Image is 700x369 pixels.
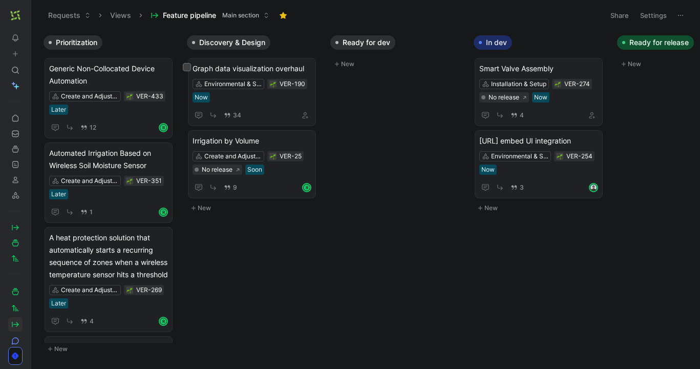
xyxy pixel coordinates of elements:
[126,93,133,100] button: 🌱
[491,79,546,89] div: Installation & Setup
[51,189,66,199] div: Later
[126,178,133,184] img: 🌱
[247,165,262,175] div: Soon
[343,37,390,48] span: Ready for dev
[187,35,270,50] button: Discovery & Design
[475,58,603,126] a: Smart Valve AssemblyInstallation & SetupNow4
[534,92,547,102] div: Now
[199,37,265,48] span: Discovery & Design
[105,8,136,23] button: Views
[188,130,316,198] a: Irrigation by VolumeCreate and Adjust Irrigation SchedulesSoon9R
[90,318,94,324] span: 4
[126,177,133,184] button: 🌱
[486,37,507,48] span: In dev
[193,135,311,147] span: Irrigation by Volume
[163,10,216,20] span: Feature pipeline
[475,130,603,198] a: [URL] embed UI integrationEnvironmental & Soil Moisture DataNow3avatar
[126,288,133,294] img: 🌱
[280,79,305,89] div: VER-190
[222,110,243,121] button: 34
[554,80,561,88] button: 🌱
[188,58,316,126] a: Graph data visualization overhaulEnvironmental & Soil Moisture DataNow34
[136,285,162,295] div: VER-269
[470,31,613,219] div: In devNew
[49,147,168,172] span: Automated Irrigation Based on Wireless Soil Moisture Sensor
[269,153,277,160] button: 🌱
[280,151,302,161] div: VER-25
[193,63,311,75] span: Graph data visualization overhaul
[474,35,512,50] button: In dev
[49,341,168,353] span: Post-installation device check
[195,92,208,102] div: Now
[556,153,563,160] button: 🌱
[564,79,590,89] div: VER-274
[78,316,96,327] button: 4
[326,31,470,75] div: Ready for devNew
[160,318,167,325] div: R
[270,154,276,160] img: 🌱
[479,63,598,75] span: Smart Valve Assembly
[126,286,133,294] button: 🌱
[183,31,326,219] div: Discovery & DesignNew
[49,63,168,87] span: Generic Non-Collocated Device Automation
[222,182,239,193] button: 9
[10,10,20,20] img: Verdi
[629,37,689,48] span: Ready for release
[479,135,598,147] span: [URL] embed UI integration
[222,10,259,20] span: Main section
[508,110,526,121] button: 4
[233,184,237,191] span: 9
[555,81,561,88] img: 🌱
[90,209,93,215] span: 1
[160,124,167,131] div: R
[49,232,168,281] span: A heat protection solution that automatically starts a recurring sequence of zones when a wireles...
[8,8,23,23] button: Verdi
[44,8,95,23] button: Requests
[136,91,163,101] div: VER-433
[187,202,322,214] button: New
[126,94,133,100] img: 🌱
[270,81,276,88] img: 🌱
[204,79,262,89] div: Environmental & Soil Moisture Data
[204,151,262,161] div: Create and Adjust Irrigation Schedules
[136,176,162,186] div: VER-351
[78,207,95,218] button: 1
[520,184,524,191] span: 3
[508,182,526,193] button: 3
[590,184,597,191] img: avatar
[61,285,118,295] div: Create and Adjust Irrigation Schedules
[635,8,671,23] button: Settings
[51,105,66,115] div: Later
[160,209,167,216] div: R
[330,58,465,70] button: New
[45,58,173,138] a: Generic Non-Collocated Device AutomationCreate and Adjust Irrigation SchedulesLater12R
[481,165,495,175] div: Now
[146,8,274,23] button: Feature pipelineMain section
[39,31,183,360] div: PrioritizationNew
[78,122,98,133] button: 12
[202,165,232,175] div: No release
[330,35,395,50] button: Ready for dev
[90,125,96,131] span: 12
[61,91,118,101] div: Create and Adjust Irrigation Schedules
[51,298,66,309] div: Later
[520,112,524,118] span: 4
[491,151,548,161] div: Environmental & Soil Moisture Data
[606,8,633,23] button: Share
[56,37,97,48] span: Prioritization
[44,343,179,355] button: New
[45,142,173,223] a: Automated Irrigation Based on Wireless Soil Moisture SensorCreate and Adjust Irrigation Schedules...
[474,202,609,214] button: New
[566,151,592,161] div: VER-254
[61,176,118,186] div: Create and Adjust Irrigation Schedules
[303,184,310,191] div: R
[233,112,241,118] span: 34
[269,80,277,88] button: 🌱
[617,35,694,50] button: Ready for release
